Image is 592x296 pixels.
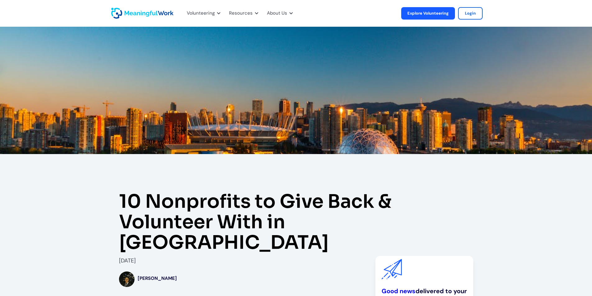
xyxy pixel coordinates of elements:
[458,7,483,20] a: Login
[263,3,295,24] div: About Us
[111,8,127,19] a: home
[119,191,473,253] h1: 10 Nonprofits to Give Back & Volunteer With in [GEOGRAPHIC_DATA]
[229,9,253,17] div: Resources
[401,7,455,20] a: Explore Volunteering
[225,3,260,24] div: Resources
[183,3,222,24] div: Volunteering
[187,9,215,17] div: Volunteering
[267,9,287,17] div: About Us
[382,287,415,295] a: Good news
[119,256,363,266] div: [DATE]
[138,275,177,283] div: [PERSON_NAME]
